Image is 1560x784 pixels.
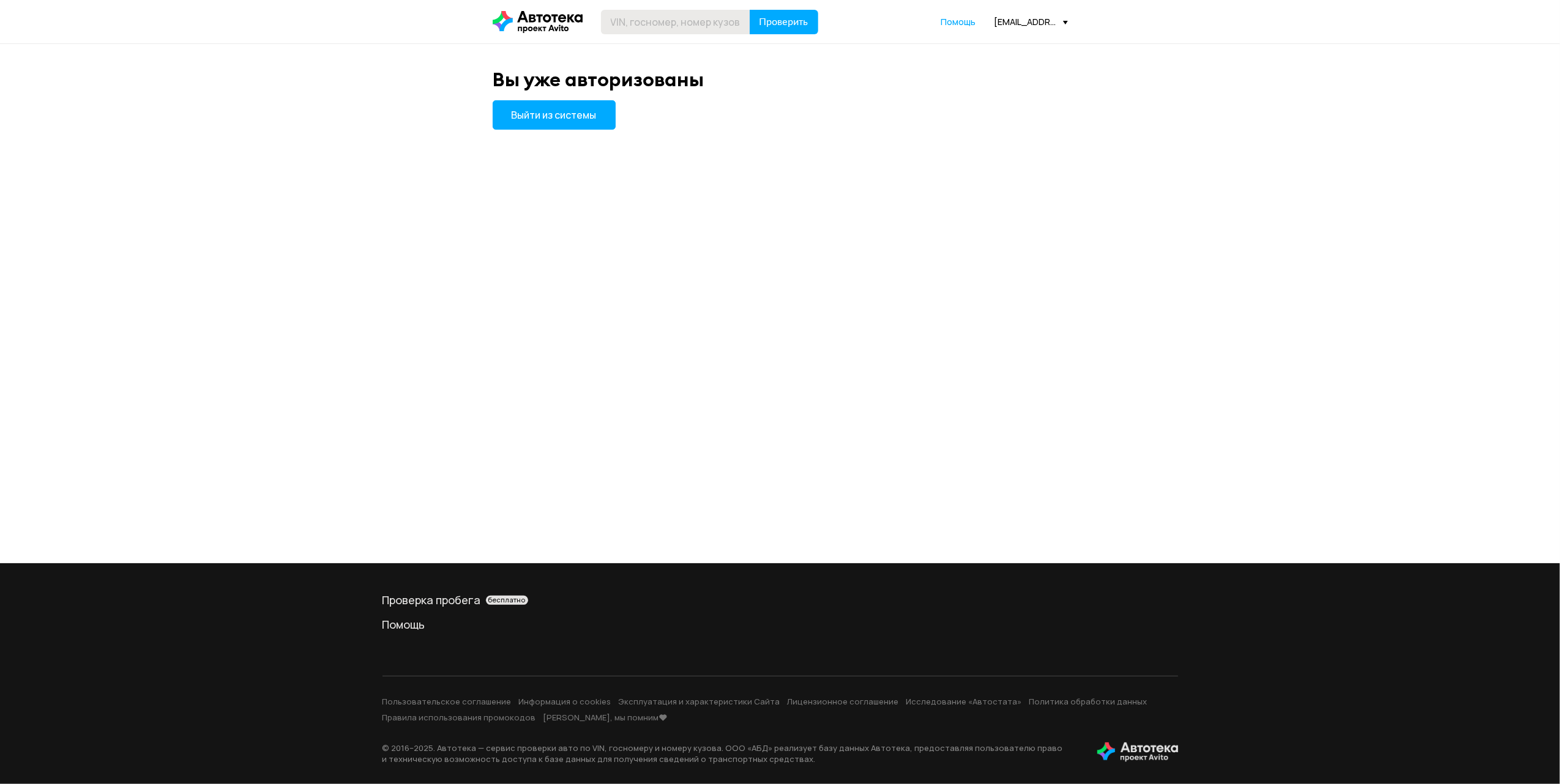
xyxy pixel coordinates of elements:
span: Выйти из системы [512,108,597,122]
p: © 2016– 2025 . Автотека — сервис проверки авто по VIN, госномеру и номеру кузова. ООО «АБД» реали... [383,742,1078,764]
a: Эксплуатация и характеристики Сайта [619,696,780,707]
button: Выйти из системы [493,100,616,130]
div: [EMAIL_ADDRESS][DOMAIN_NAME] [995,16,1068,28]
input: VIN, госномер, номер кузова [601,10,750,34]
a: Исследование «Автостата» [906,696,1022,707]
a: Политика обработки данных [1029,696,1148,707]
a: Помощь [941,16,976,28]
span: Проверить [759,17,808,27]
a: Лицензионное соглашение [788,696,899,707]
div: Вы уже авторизованы [493,68,1068,91]
button: Проверить [750,10,818,34]
a: Помощь [383,617,1178,632]
div: Проверка пробега [383,593,1178,607]
a: Пользовательское соглашение [383,696,512,707]
a: Правила использования промокодов [383,712,536,723]
a: Проверка пробегабесплатно [383,593,1178,607]
img: tWS6KzJlK1XUpy65r7uaHVIs4JI6Dha8Nraz9T2hA03BhoCc4MtbvZCxBLwJIh+mQSIAkLBJpqMoKVdP8sONaFJLCz6I0+pu7... [1097,742,1178,762]
span: бесплатно [488,596,526,604]
a: [PERSON_NAME], мы помним [543,712,668,723]
a: Информация о cookies [519,696,611,707]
